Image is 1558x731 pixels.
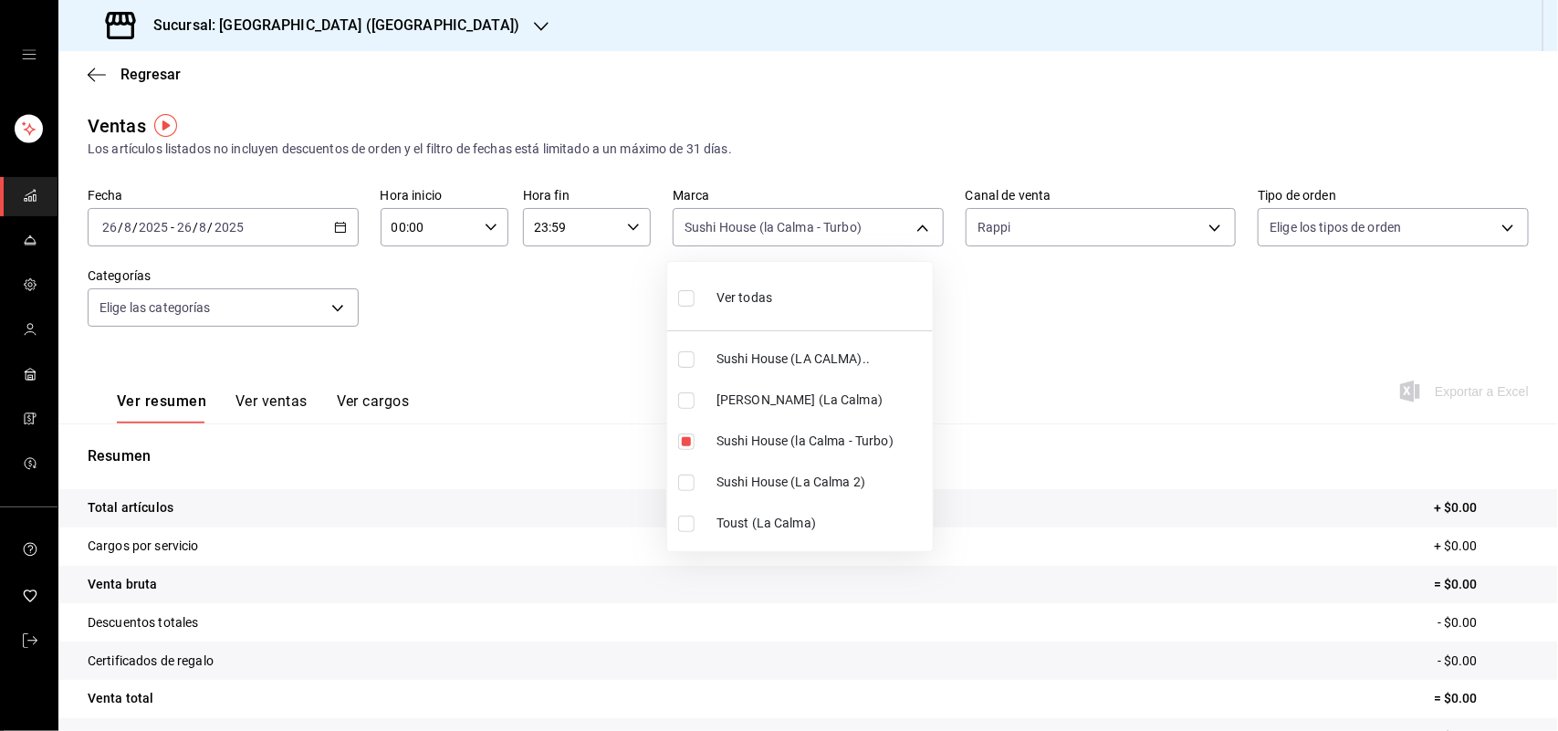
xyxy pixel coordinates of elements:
[716,391,925,410] span: [PERSON_NAME] (La Calma)
[716,473,925,492] span: Sushi House (La Calma 2)
[716,288,772,308] span: Ver todas
[716,432,925,451] span: Sushi House (la Calma - Turbo)
[716,514,925,533] span: Toust (La Calma)
[154,114,177,137] img: Tooltip marker
[716,350,925,369] span: Sushi House (LA CALMA)..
